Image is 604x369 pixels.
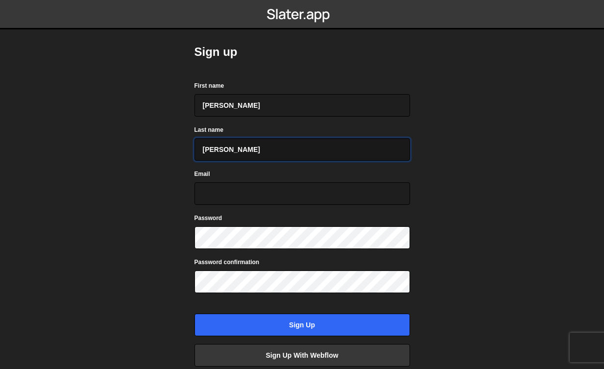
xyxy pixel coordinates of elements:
[194,44,410,60] h2: Sign up
[194,344,410,367] a: Sign up with Webflow
[194,81,224,91] label: First name
[194,125,223,135] label: Last name
[194,169,210,179] label: Email
[194,314,410,336] input: Sign up
[194,257,260,267] label: Password confirmation
[194,213,222,223] label: Password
